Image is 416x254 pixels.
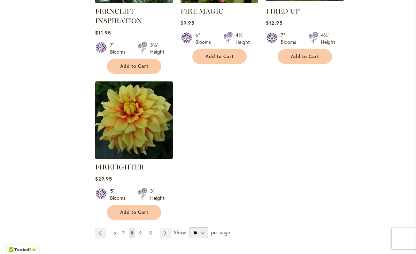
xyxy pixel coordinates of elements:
a: FIRED UP [266,7,300,15]
span: Add to Cart [206,54,234,59]
span: Add to Cart [120,63,149,69]
div: 3' Height [150,188,164,201]
span: Show [174,229,186,236]
div: 3½' Height [150,41,164,55]
a: 10 [146,228,154,238]
div: 4½' Height [321,32,335,46]
button: Add to Cart [278,49,332,64]
button: Add to Cart [107,205,161,220]
a: FIRE MAGIC [180,7,223,15]
span: $12.95 [266,19,283,26]
span: 7 [122,230,124,236]
a: FERNCLIFF INSPIRATION [95,7,142,25]
div: 6" Blooms [195,32,215,46]
div: 7" Blooms [110,41,130,55]
span: 6 [114,230,116,236]
a: 6 [112,228,118,238]
span: Add to Cart [291,54,319,59]
span: $9.95 [180,19,194,26]
div: 5" Blooms [110,188,130,201]
a: 7 [121,228,126,238]
span: $29.95 [95,175,112,182]
span: 8 [131,230,133,236]
span: 10 [148,230,152,236]
a: FIREFIGHTER [95,154,173,160]
iframe: Launch Accessibility Center [5,229,25,249]
img: FIREFIGHTER [95,81,173,159]
a: FIREFIGHTER [95,163,144,171]
span: $11.95 [95,29,111,36]
div: 4½' Height [236,32,250,46]
a: 9 [138,228,144,238]
span: per page [211,229,230,236]
button: Add to Cart [192,49,247,64]
div: 7" Blooms [281,32,300,46]
span: 9 [139,230,142,236]
span: Add to Cart [120,209,149,215]
button: Add to Cart [107,59,161,74]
